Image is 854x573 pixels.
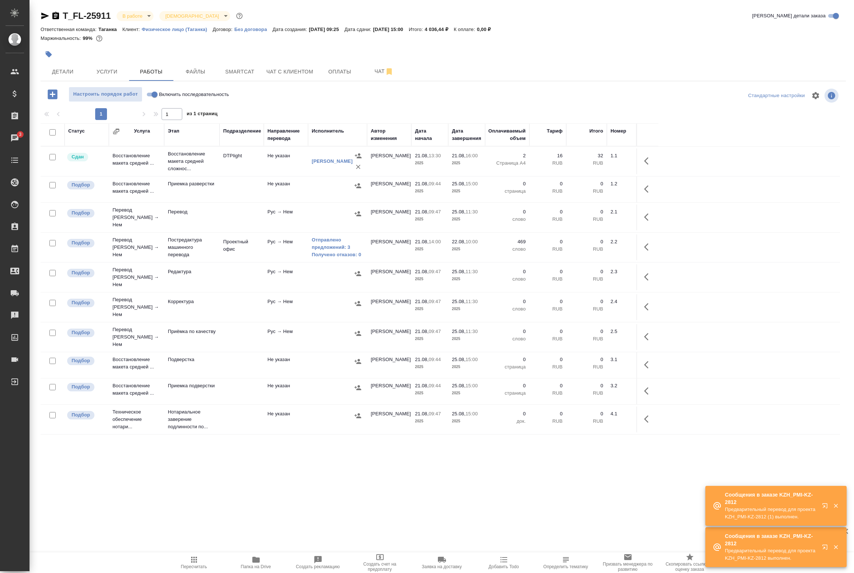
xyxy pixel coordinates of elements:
[570,246,603,253] p: RUB
[429,269,441,274] p: 09:47
[489,305,526,313] p: слово
[322,67,357,76] span: Оплаты
[163,13,221,19] button: [DEMOGRAPHIC_DATA]
[589,127,603,135] div: Итого
[425,27,454,32] p: 4 036,44 ₽
[570,298,603,305] p: 0
[489,363,526,371] p: страница
[429,153,441,158] p: 13:30
[264,148,308,174] td: Не указан
[611,268,633,275] div: 2.3
[2,129,28,147] a: 3
[429,209,441,215] p: 09:47
[640,410,657,428] button: Здесь прячутся важные кнопки
[489,328,526,335] p: 0
[466,239,478,244] p: 10:00
[533,382,563,390] p: 0
[488,564,519,569] span: Добавить Todo
[489,418,526,425] p: док.
[452,269,466,274] p: 25.08,
[807,87,824,104] span: Настроить таблицу
[597,552,659,573] button: Призвать менеджера по развитию
[66,152,105,162] div: Менеджер проверил работу исполнителя, передает ее на следующий этап
[611,298,633,305] div: 2.4
[168,408,216,430] p: Нотариальное заверение подлинности по...
[353,150,364,161] button: Назначить
[533,180,563,188] p: 0
[187,109,218,120] span: из 1 страниц
[611,180,633,188] div: 1.2
[212,27,234,32] p: Договор:
[353,562,407,572] span: Создать счет на предоплату
[489,246,526,253] p: слово
[570,335,603,343] p: RUB
[489,335,526,343] p: слово
[264,205,308,230] td: Рус → Нем
[611,238,633,246] div: 2.2
[415,411,429,416] p: 21.08,
[570,363,603,371] p: RUB
[72,329,90,336] p: Подбор
[452,181,466,186] p: 25.08,
[225,552,287,573] button: Папка на Drive
[309,27,345,32] p: [DATE] 09:25
[533,152,563,159] p: 16
[452,216,481,223] p: 2025
[45,67,80,76] span: Детали
[601,562,654,572] span: Призвать менеджера по развитию
[352,328,363,339] button: Назначить
[640,298,657,316] button: Здесь прячутся важные кнопки
[345,27,373,32] p: Дата сдачи:
[659,552,721,573] button: Скопировать ссылку на оценку заказа
[452,335,481,343] p: 2025
[828,544,843,550] button: Закрыть
[817,498,835,516] button: Открыть в новой вкладке
[415,159,445,167] p: 2025
[312,236,363,251] a: Отправлено предложений: 3
[452,357,466,362] p: 25.08,
[415,299,429,304] p: 21.08,
[41,35,83,41] p: Маржинальность:
[533,418,563,425] p: RUB
[489,275,526,283] p: слово
[429,357,441,362] p: 09:44
[69,87,142,102] button: Настроить порядок работ
[489,152,526,159] p: 2
[312,158,353,164] a: [PERSON_NAME]
[51,11,60,20] button: Скопировать ссылку
[264,234,308,260] td: Рус → Нем
[466,181,478,186] p: 15:00
[533,363,563,371] p: RUB
[415,246,445,253] p: 2025
[429,411,441,416] p: 09:47
[489,208,526,216] p: 0
[264,324,308,350] td: Рус → Нем
[466,357,478,362] p: 15:00
[109,322,164,352] td: Перевод [PERSON_NAME] → Нем
[533,275,563,283] p: RUB
[429,383,441,388] p: 09:44
[570,410,603,418] p: 0
[570,208,603,216] p: 0
[611,328,633,335] div: 2.5
[452,246,481,253] p: 2025
[415,335,445,343] p: 2025
[168,150,216,172] p: Восстановление макета средней сложнос...
[415,383,429,388] p: 21.08,
[547,127,563,135] div: Тариф
[266,67,313,76] span: Чат с клиентом
[452,411,466,416] p: 25.08,
[367,378,411,404] td: [PERSON_NAME]
[296,564,340,569] span: Создать рекламацию
[72,239,90,247] p: Подбор
[241,564,271,569] span: Папка на Drive
[415,357,429,362] p: 21.08,
[452,390,481,397] p: 2025
[415,269,429,274] p: 21.08,
[109,148,164,174] td: Восстановление макета средней ...
[312,127,344,135] div: Исполнитель
[72,383,90,391] p: Подбор
[533,246,563,253] p: RUB
[415,188,445,195] p: 2025
[489,356,526,363] p: 0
